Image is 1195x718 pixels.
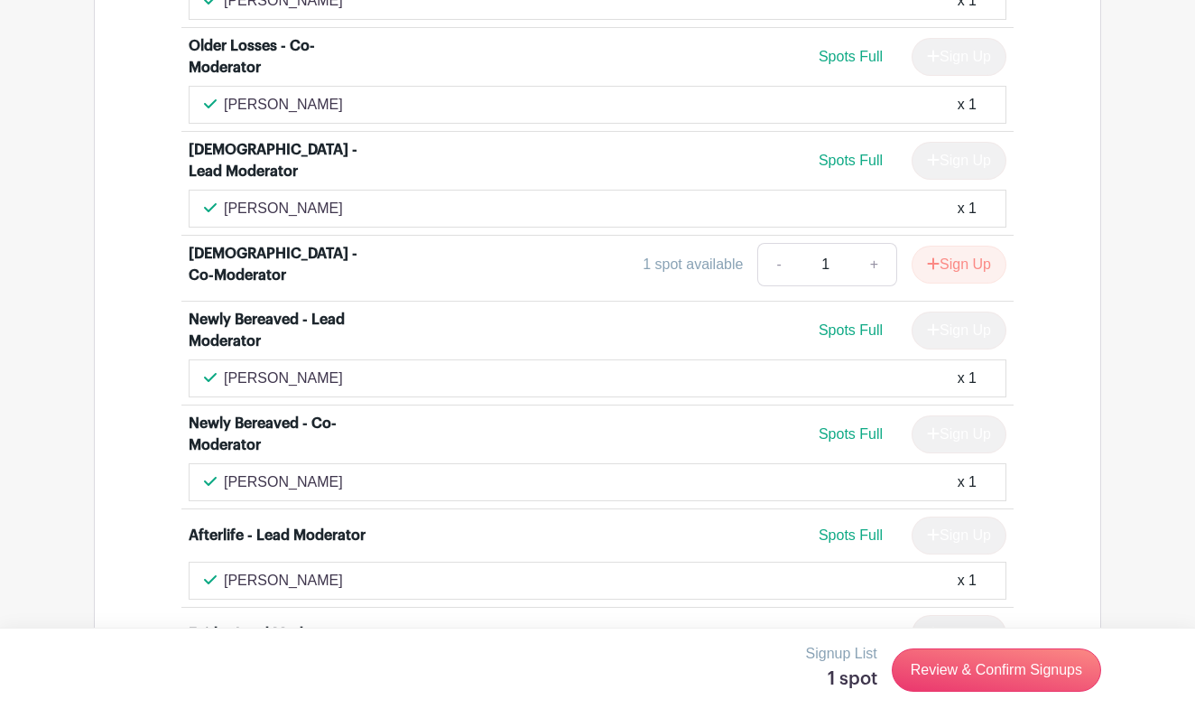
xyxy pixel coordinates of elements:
[189,139,372,182] div: [DEMOGRAPHIC_DATA] - Lead Moderator
[819,322,883,338] span: Spots Full
[189,35,372,79] div: Older Losses - Co-Moderator
[224,570,343,592] p: [PERSON_NAME]
[189,525,366,546] div: Afterlife - Lead Moderator
[806,643,877,665] p: Signup List
[852,243,897,286] a: +
[189,309,372,352] div: Newly Bereaved - Lead Moderator
[224,94,343,116] p: [PERSON_NAME]
[224,368,343,389] p: [PERSON_NAME]
[958,570,977,592] div: x 1
[819,153,883,168] span: Spots Full
[643,254,743,275] div: 1 spot available
[819,426,883,442] span: Spots Full
[224,471,343,493] p: [PERSON_NAME]
[806,668,877,690] h5: 1 spot
[958,198,977,219] div: x 1
[912,246,1006,284] button: Sign Up
[958,368,977,389] div: x 1
[819,626,883,641] span: Spots Full
[819,49,883,64] span: Spots Full
[189,413,372,456] div: Newly Bereaved - Co-Moderator
[892,648,1101,692] a: Review & Confirm Signups
[819,527,883,543] span: Spots Full
[189,243,372,286] div: [DEMOGRAPHIC_DATA] - Co-Moderator
[958,94,977,116] div: x 1
[757,243,799,286] a: -
[189,623,345,645] div: Faith - Lead Moderator
[224,198,343,219] p: [PERSON_NAME]
[958,471,977,493] div: x 1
